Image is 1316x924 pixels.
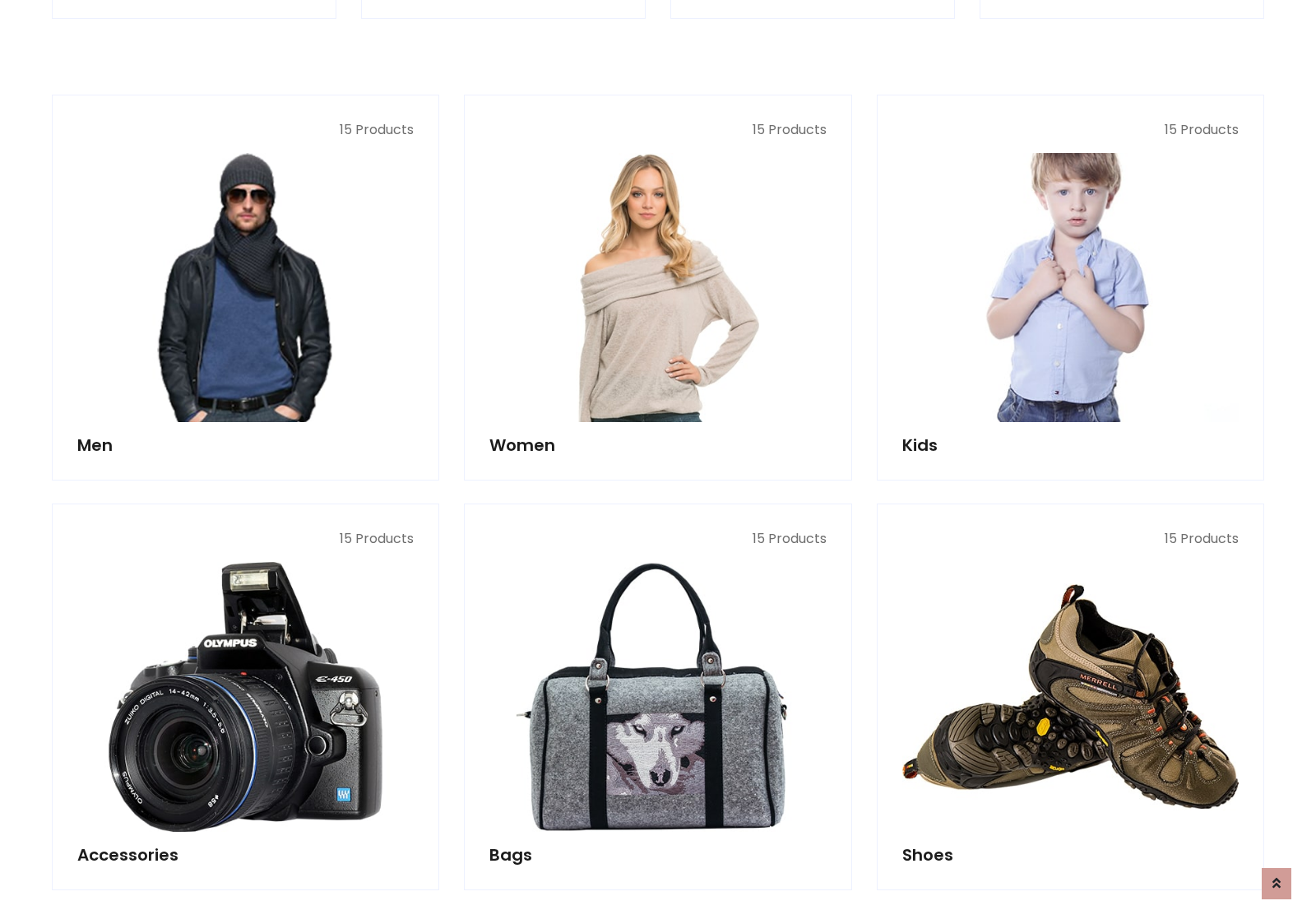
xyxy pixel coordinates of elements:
[902,529,1239,549] p: 15 Products
[489,845,826,865] h5: Bags
[489,120,826,140] p: 15 Products
[902,120,1239,140] p: 15 Products
[77,435,414,455] h5: Men
[489,435,826,455] h5: Women
[77,845,414,865] h5: Accessories
[489,529,826,549] p: 15 Products
[77,120,414,140] p: 15 Products
[77,529,414,549] p: 15 Products
[902,845,1239,865] h5: Shoes
[902,435,1239,455] h5: Kids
